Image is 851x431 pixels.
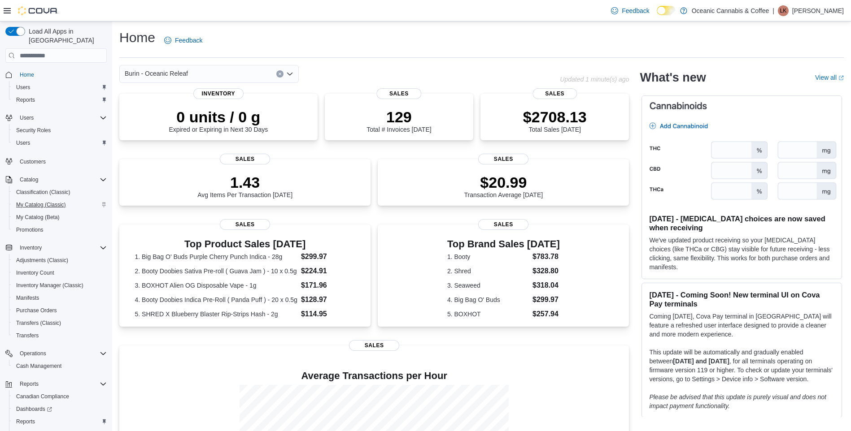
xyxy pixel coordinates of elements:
dt: 3. BOXHOT Alien OG Disposable Vape - 1g [135,281,297,290]
dt: 5. BOXHOT [447,310,529,319]
span: Operations [20,350,46,357]
span: Customers [16,155,107,167]
button: Customers [2,155,110,168]
span: Reports [16,96,35,103]
span: My Catalog (Beta) [16,214,60,221]
dd: $128.97 [301,294,355,305]
button: Operations [2,347,110,360]
dt: 2. Booty Doobies Sativa Pre-roll ( Guava Jam ) - 10 x 0.5g [135,267,297,276]
button: Users [2,112,110,124]
span: Classification (Classic) [13,187,107,198]
span: Inventory [193,88,244,99]
dd: $299.97 [301,251,355,262]
div: Total Sales [DATE] [523,108,587,133]
span: My Catalog (Classic) [16,201,66,208]
span: Dashboards [13,404,107,414]
span: Transfers [16,332,39,339]
button: Clear input [276,70,284,78]
button: Security Roles [9,124,110,137]
span: Security Roles [16,127,51,134]
dd: $114.95 [301,309,355,319]
a: Cash Management [13,361,65,371]
span: Catalog [20,176,38,183]
span: Reports [13,416,107,427]
button: Open list of options [286,70,293,78]
span: Classification (Classic) [16,189,70,196]
button: Inventory [16,242,45,253]
span: Inventory Count [16,269,54,276]
span: Sales [532,88,577,99]
span: Reports [20,380,39,388]
button: Reports [9,415,110,428]
button: Reports [16,379,42,389]
span: Reports [16,379,107,389]
span: Users [20,114,34,121]
a: Classification (Classic) [13,187,74,198]
span: Inventory [16,242,107,253]
a: Security Roles [13,125,54,136]
a: Transfers [13,330,42,341]
svg: External link [838,75,844,81]
dd: $318.04 [532,280,560,291]
span: Inventory Count [13,267,107,278]
button: Operations [16,348,50,359]
span: Cash Management [13,361,107,371]
button: Users [16,112,37,123]
span: Sales [478,219,528,230]
div: Transaction Average [DATE] [464,173,543,198]
span: Transfers (Classic) [13,318,107,328]
span: Sales [349,340,399,351]
span: Load All Apps in [GEOGRAPHIC_DATA] [25,27,107,45]
span: Catalog [16,174,107,185]
span: Customers [20,158,46,165]
span: Feedback [622,6,649,15]
button: Home [2,68,110,81]
a: Users [13,138,34,148]
button: Cash Management [9,360,110,372]
span: Home [20,71,34,78]
dd: $224.91 [301,266,355,276]
button: Users [9,81,110,94]
span: Feedback [175,36,202,45]
span: Users [16,84,30,91]
button: Inventory [2,241,110,254]
span: Users [13,138,107,148]
a: My Catalog (Beta) [13,212,63,223]
a: My Catalog (Classic) [13,199,70,210]
button: Transfers (Classic) [9,317,110,329]
span: Inventory [20,244,42,251]
span: Users [16,112,107,123]
span: Adjustments (Classic) [13,255,107,266]
span: Users [16,139,30,147]
a: Canadian Compliance [13,391,73,402]
h4: Average Transactions per Hour [127,371,622,381]
span: Manifests [16,294,39,302]
h3: [DATE] - [MEDICAL_DATA] choices are now saved when receiving [649,214,834,232]
span: LK [780,5,787,16]
a: Reports [13,416,39,427]
div: Lesleeanne Keating [778,5,789,16]
p: [PERSON_NAME] [792,5,844,16]
span: Promotions [13,224,107,235]
dt: 1. Big Bag O' Buds Purple Cherry Punch Indica - 28g [135,252,297,261]
span: Home [16,69,107,80]
span: Purchase Orders [16,307,57,314]
dd: $299.97 [532,294,560,305]
span: Transfers [13,330,107,341]
button: Manifests [9,292,110,304]
a: Manifests [13,293,43,303]
button: Catalog [16,174,42,185]
span: Purchase Orders [13,305,107,316]
span: My Catalog (Classic) [13,199,107,210]
dt: 4. Big Bag O' Buds [447,295,529,304]
a: Inventory Manager (Classic) [13,280,87,291]
p: 129 [367,108,431,126]
a: View allExternal link [815,74,844,81]
p: $20.99 [464,173,543,191]
button: Reports [9,94,110,106]
a: Users [13,82,34,93]
span: Sales [377,88,421,99]
dd: $171.96 [301,280,355,291]
dd: $783.78 [532,251,560,262]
